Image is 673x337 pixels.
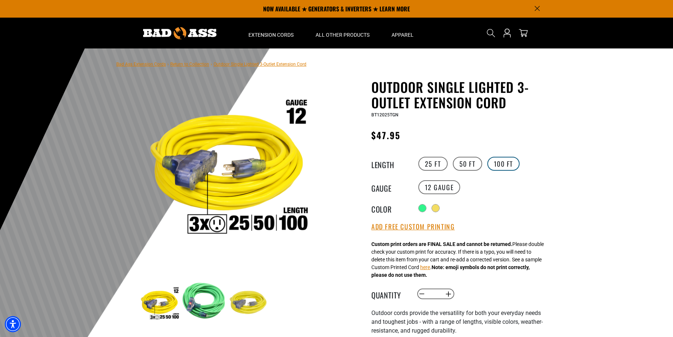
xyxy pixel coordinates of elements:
label: Quantity [371,289,408,299]
button: here [420,264,430,271]
legend: Length [371,159,408,168]
a: Return to Collection [170,62,209,67]
img: yellow [227,283,269,325]
div: Accessibility Menu [5,316,21,332]
summary: All Other Products [305,18,381,48]
div: Please double check your custom print for accuracy. If there is a typo, you will need to delete t... [371,240,544,279]
summary: Apparel [381,18,425,48]
label: 50 FT [453,157,482,171]
span: Outdoor cords provide the versatility for both your everyday needs and toughest jobs - with a ran... [371,309,543,334]
span: $47.95 [371,128,400,142]
summary: Search [485,27,497,39]
nav: breadcrumbs [116,59,306,68]
a: Bad Ass Extension Cords [116,62,166,67]
legend: Color [371,203,408,213]
label: 25 FT [418,157,448,171]
span: › [167,62,169,67]
legend: Gauge [371,182,408,192]
img: green [182,283,225,319]
button: Add Free Custom Printing [371,223,455,231]
strong: Note: emoji symbols do not print correctly, please do not use them. [371,264,530,278]
span: BT12025TGN [371,112,399,117]
span: Apparel [392,32,414,38]
h1: Outdoor Single Lighted 3-Outlet Extension Cord [371,79,551,110]
span: All Other Products [316,32,370,38]
label: 12 Gauge [418,180,461,194]
span: Outdoor Single Lighted 3-Outlet Extension Cord [214,62,306,67]
span: Extension Cords [248,32,294,38]
label: 100 FT [487,157,520,171]
strong: Custom print orders are FINAL SALE and cannot be returned. [371,241,512,247]
img: Bad Ass Extension Cords [143,27,217,39]
span: › [211,62,212,67]
summary: Extension Cords [237,18,305,48]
